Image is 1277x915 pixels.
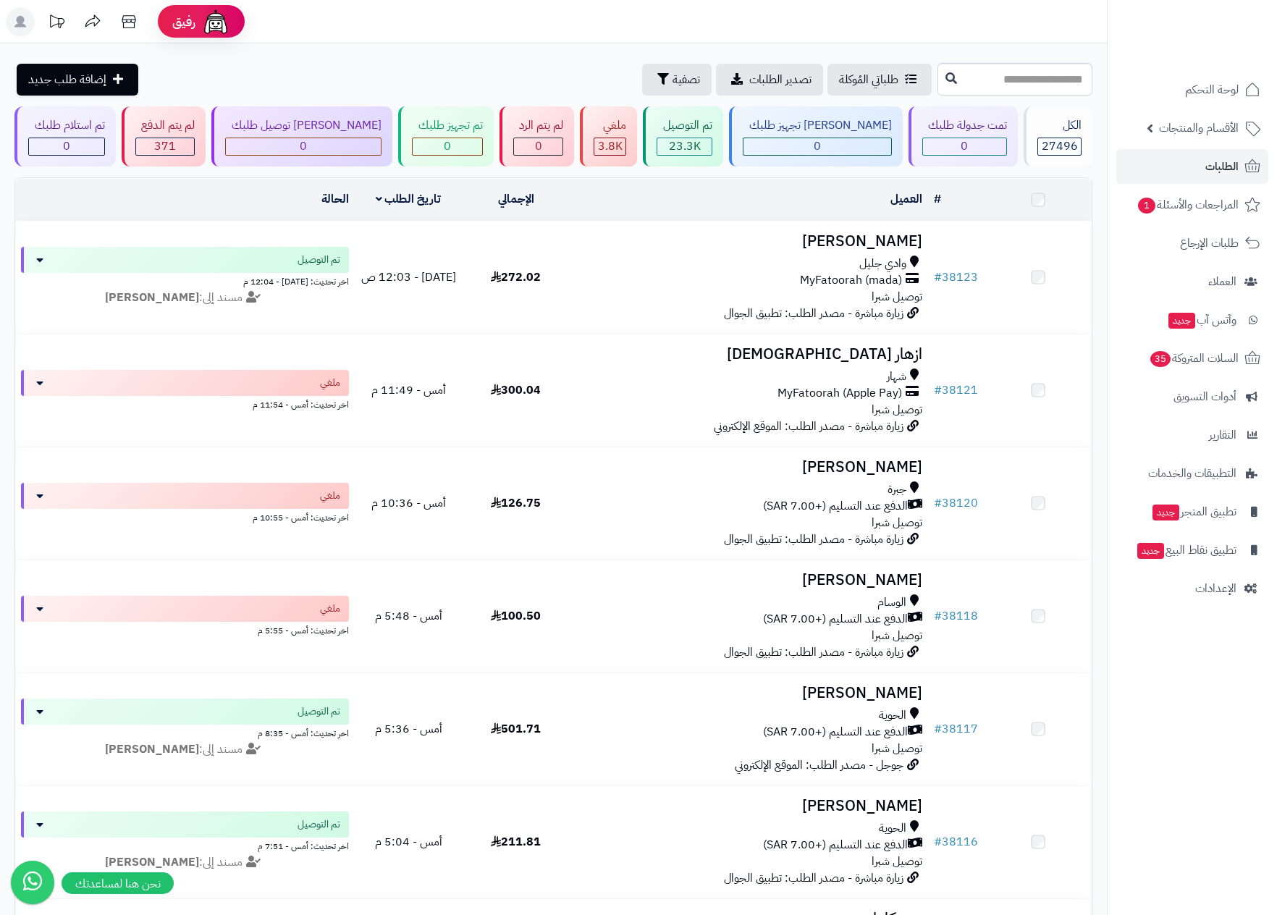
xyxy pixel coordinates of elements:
[1209,425,1236,445] span: التقارير
[28,117,105,134] div: تم استلام طلبك
[800,272,902,289] span: MyFatoorah (mada)
[890,190,922,208] a: العميل
[298,704,340,719] span: تم التوصيل
[872,288,922,305] span: توصيل شبرا
[724,305,903,322] span: زيارة مباشرة - مصدر الطلب: تطبيق الجوال
[361,269,456,286] span: [DATE] - 12:03 ص
[934,190,941,208] a: #
[395,106,497,166] a: تم تجهيز طلبك 0
[714,418,903,435] span: زيارة مباشرة - مصدر الطلب: الموقع الإلكتروني
[105,853,199,871] strong: [PERSON_NAME]
[375,607,442,625] span: أمس - 5:48 م
[934,269,942,286] span: #
[1116,149,1268,184] a: الطلبات
[1116,533,1268,568] a: تطبيق نقاط البيعجديد
[724,869,903,887] span: زيارة مباشرة - مصدر الطلب: تطبيق الجوال
[576,572,922,589] h3: [PERSON_NAME]
[1168,313,1195,329] span: جديد
[763,724,908,741] span: الدفع عند التسليم (+7.00 SAR)
[1116,187,1268,222] a: المراجعات والأسئلة1
[934,720,942,738] span: #
[906,106,1021,166] a: تمت جدولة طلبك 0
[514,138,563,155] div: 0
[1167,310,1236,330] span: وآتس آب
[1021,106,1095,166] a: الكل27496
[814,138,821,155] span: 0
[1150,351,1171,367] span: 35
[934,833,978,851] a: #38116
[1116,494,1268,529] a: تطبيق المتجرجديد
[1136,540,1236,560] span: تطبيق نقاط البيع
[887,368,906,385] span: شهار
[872,514,922,531] span: توصيل شبرا
[749,71,812,88] span: تصدير الطلبات
[934,381,978,399] a: #38121
[371,494,446,512] span: أمس - 10:36 م
[594,117,626,134] div: ملغي
[1179,41,1263,71] img: logo-2.png
[576,685,922,701] h3: [PERSON_NAME]
[872,627,922,644] span: توصيل شبرا
[1137,543,1164,559] span: جديد
[21,396,349,411] div: اخر تحديث: أمس - 11:54 م
[21,509,349,524] div: اخر تحديث: أمس - 10:55 م
[923,138,1007,155] div: 0
[576,798,922,814] h3: [PERSON_NAME]
[10,290,360,306] div: مسند إلى:
[724,531,903,548] span: زيارة مباشرة - مصدر الطلب: تطبيق الجوال
[225,117,382,134] div: [PERSON_NAME] توصيل طلبك
[136,138,195,155] div: 371
[576,233,922,250] h3: [PERSON_NAME]
[375,833,442,851] span: أمس - 5:04 م
[934,494,942,512] span: #
[763,837,908,853] span: الدفع عند التسليم (+7.00 SAR)
[577,106,640,166] a: ملغي 3.8K
[491,494,541,512] span: 126.75
[208,106,395,166] a: [PERSON_NAME] توصيل طلبك 0
[716,64,823,96] a: تصدير الطلبات
[743,117,892,134] div: [PERSON_NAME] تجهيز طلبك
[320,489,340,503] span: ملغي
[21,273,349,288] div: اخر تحديث: [DATE] - 12:04 م
[763,498,908,515] span: الدفع عند التسليم (+7.00 SAR)
[934,269,978,286] a: #38123
[105,741,199,758] strong: [PERSON_NAME]
[640,106,726,166] a: تم التوصيل 23.3K
[444,138,451,155] span: 0
[154,138,176,155] span: 371
[1116,571,1268,606] a: الإعدادات
[105,289,199,306] strong: [PERSON_NAME]
[321,190,349,208] a: الحالة
[735,756,903,774] span: جوجل - مصدر الطلب: الموقع الإلكتروني
[29,138,104,155] div: 0
[513,117,564,134] div: لم يتم الرد
[1116,264,1268,299] a: العملاء
[1185,80,1239,100] span: لوحة التحكم
[1205,156,1239,177] span: الطلبات
[726,106,906,166] a: [PERSON_NAME] تجهيز طلبك 0
[859,256,906,272] span: وادي جليل
[535,138,542,155] span: 0
[1116,379,1268,414] a: أدوات التسويق
[497,106,578,166] a: لم يتم الرد 0
[17,64,138,96] a: إضافة طلب جديد
[872,853,922,870] span: توصيل شبرا
[172,13,195,30] span: رفيق
[320,602,340,616] span: ملغي
[827,64,932,96] a: طلباتي المُوكلة
[743,138,891,155] div: 0
[498,190,534,208] a: الإجمالي
[1116,456,1268,491] a: التطبيقات والخدمات
[320,376,340,390] span: ملغي
[119,106,209,166] a: لم يتم الدفع 371
[491,720,541,738] span: 501.71
[491,269,541,286] span: 272.02
[1149,348,1239,368] span: السلات المتروكة
[135,117,195,134] div: لم يتم الدفع
[879,820,906,837] span: الحوية
[961,138,968,155] span: 0
[669,138,701,155] span: 23.3K
[673,71,700,88] span: تصفية
[1195,578,1236,599] span: الإعدادات
[21,622,349,637] div: اخر تحديث: أمس - 5:55 م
